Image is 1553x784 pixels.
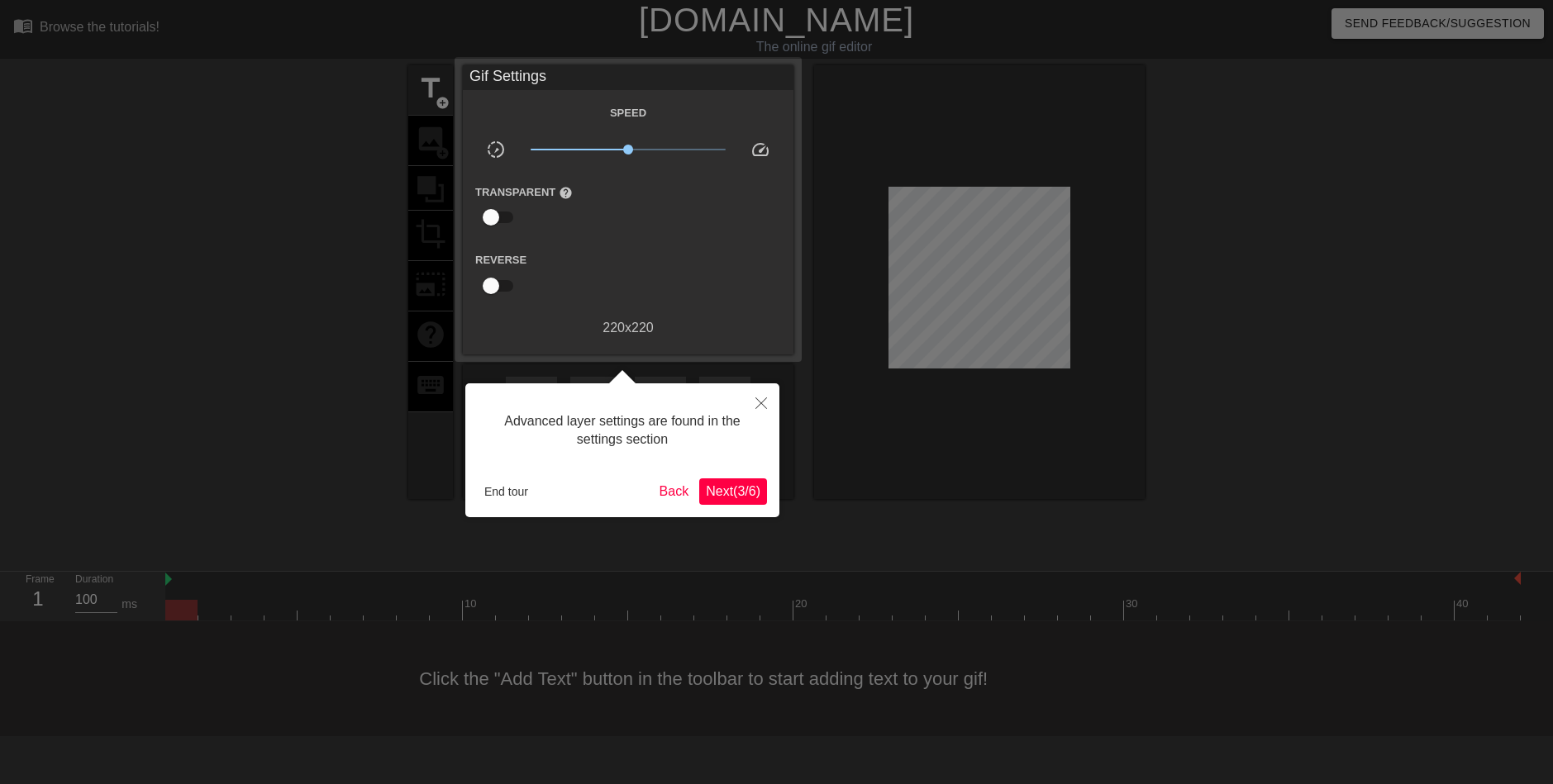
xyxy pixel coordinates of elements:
div: Advanced layer settings are found in the settings section [478,396,767,466]
button: Back [653,478,696,505]
span: Next ( 3 / 6 ) [706,484,760,498]
button: Next [699,478,767,505]
button: End tour [478,479,535,504]
button: Close [743,383,779,421]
